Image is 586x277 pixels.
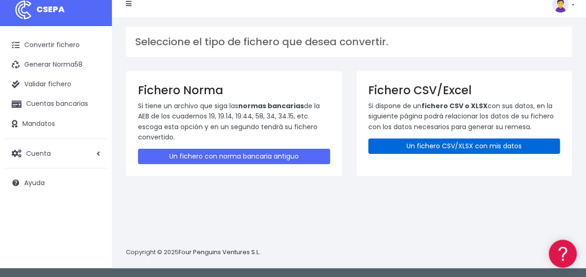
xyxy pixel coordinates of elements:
[5,35,107,55] a: Convertir fichero
[24,178,45,187] span: Ayuda
[238,101,304,111] strong: normas bancarias
[26,148,51,158] span: Cuenta
[421,101,488,111] strong: fichero CSV o XLSX
[5,173,107,193] a: Ayuda
[368,138,560,154] a: Un fichero CSV/XLSX con mis datos
[36,3,65,15] span: CSEPA
[5,114,107,134] a: Mandatos
[138,101,330,143] p: Si tiene un archivo que siga las de la AEB de los cuadernos 19, 19.14, 19.44, 58, 34, 34.15, etc....
[5,75,107,94] a: Validar fichero
[138,83,330,97] h3: Fichero Norma
[135,36,563,48] h3: Seleccione el tipo de fichero que desea convertir.
[368,83,560,97] h3: Fichero CSV/Excel
[179,248,260,256] a: Four Penguins Ventures S.L.
[368,101,560,132] p: Si dispone de un con sus datos, en la siguiente página podrá relacionar los datos de su fichero c...
[126,248,262,257] p: Copyright © 2025 .
[5,144,107,163] a: Cuenta
[5,94,107,114] a: Cuentas bancarias
[138,149,330,164] a: Un fichero con norma bancaria antiguo
[5,55,107,75] a: Generar Norma58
